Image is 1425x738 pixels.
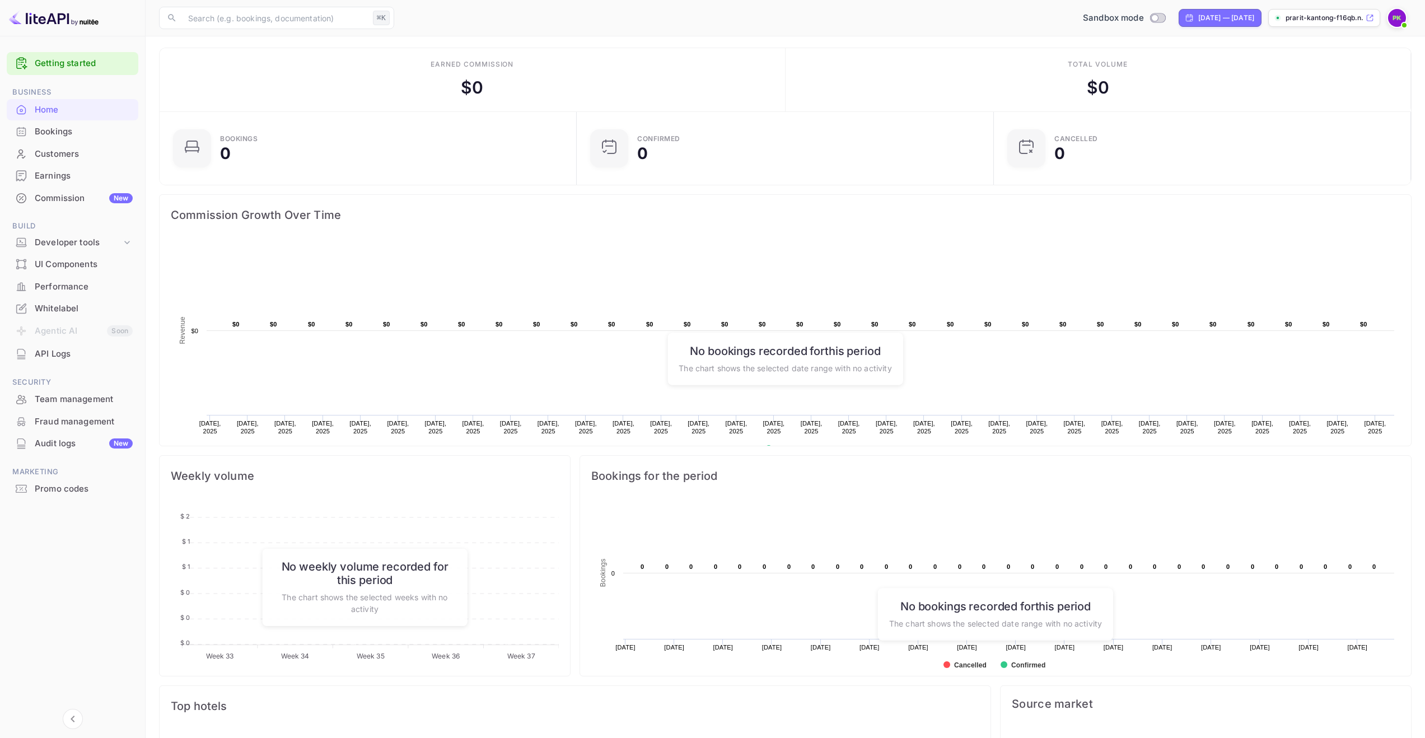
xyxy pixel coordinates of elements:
[35,236,122,249] div: Developer tools
[1059,321,1067,328] text: $0
[461,75,483,100] div: $ 0
[1104,563,1108,570] text: 0
[7,376,138,389] span: Security
[954,661,987,669] text: Cancelled
[1087,75,1109,100] div: $ 0
[383,321,390,328] text: $0
[7,52,138,75] div: Getting started
[1054,146,1065,161] div: 0
[637,146,648,161] div: 0
[181,7,368,29] input: Search (e.g. bookings, documentation)
[220,136,258,142] div: Bookings
[1083,12,1144,25] span: Sandbox mode
[171,697,979,715] span: Top hotels
[1323,321,1330,328] text: $0
[947,321,954,328] text: $0
[35,281,133,293] div: Performance
[1326,420,1348,435] text: [DATE], 2025
[7,433,138,455] div: Audit logsNew
[713,644,733,651] text: [DATE]
[7,389,138,409] a: Team management
[951,420,973,435] text: [DATE], 2025
[908,644,928,651] text: [DATE]
[357,652,385,660] tspan: Week 35
[35,104,133,116] div: Home
[7,86,138,99] span: Business
[982,563,985,570] text: 0
[1201,644,1221,651] text: [DATE]
[191,328,198,334] text: $0
[913,420,935,435] text: [DATE], 2025
[838,420,860,435] text: [DATE], 2025
[35,393,133,406] div: Team management
[7,220,138,232] span: Build
[1097,321,1104,328] text: $0
[7,99,138,120] a: Home
[834,321,841,328] text: $0
[538,420,559,435] text: [DATE], 2025
[237,420,259,435] text: [DATE], 2025
[345,321,353,328] text: $0
[273,560,456,587] h6: No weekly volume recorded for this period
[7,298,138,319] a: Whitelabel
[1026,420,1048,435] text: [DATE], 2025
[1064,420,1086,435] text: [DATE], 2025
[7,233,138,253] div: Developer tools
[171,467,559,485] span: Weekly volume
[957,644,977,651] text: [DATE]
[7,188,138,208] a: CommissionNew
[1055,563,1059,570] text: 0
[650,420,672,435] text: [DATE], 2025
[1251,420,1273,435] text: [DATE], 2025
[1139,420,1161,435] text: [DATE], 2025
[571,321,578,328] text: $0
[7,276,138,298] div: Performance
[776,445,805,453] text: Revenue
[179,316,186,344] text: Revenue
[871,321,879,328] text: $0
[1372,563,1376,570] text: 0
[759,321,766,328] text: $0
[1006,644,1026,651] text: [DATE]
[35,57,133,70] a: Getting started
[35,148,133,161] div: Customers
[274,420,296,435] text: [DATE], 2025
[7,389,138,410] div: Team management
[220,146,231,161] div: 0
[608,321,615,328] text: $0
[763,563,766,570] text: 0
[599,559,607,587] text: Bookings
[180,639,190,647] tspan: $ 0
[35,437,133,450] div: Audit logs
[1275,563,1278,570] text: 0
[1101,420,1123,435] text: [DATE], 2025
[1285,321,1292,328] text: $0
[458,321,465,328] text: $0
[1080,563,1083,570] text: 0
[575,420,597,435] text: [DATE], 2025
[7,298,138,320] div: Whitelabel
[7,466,138,478] span: Marketing
[1104,644,1124,651] text: [DATE]
[684,321,691,328] text: $0
[206,652,234,660] tspan: Week 33
[432,652,460,660] tspan: Week 36
[1007,563,1010,570] text: 0
[796,321,803,328] text: $0
[7,143,138,164] a: Customers
[646,321,653,328] text: $0
[613,420,634,435] text: [DATE], 2025
[496,321,503,328] text: $0
[665,563,669,570] text: 0
[876,420,898,435] text: [DATE], 2025
[7,254,138,274] a: UI Components
[312,420,334,435] text: [DATE], 2025
[7,276,138,297] a: Performance
[1360,321,1367,328] text: $0
[507,652,535,660] tspan: Week 37
[1031,563,1034,570] text: 0
[988,420,1010,435] text: [DATE], 2025
[35,415,133,428] div: Fraud management
[180,614,190,622] tspan: $ 0
[1202,563,1205,570] text: 0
